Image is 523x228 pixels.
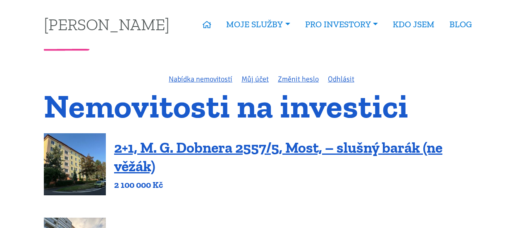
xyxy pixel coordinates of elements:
[44,16,170,32] a: [PERSON_NAME]
[169,74,232,84] a: Nabídka nemovitostí
[328,74,354,84] a: Odhlásit
[114,139,442,175] a: 2+1, M. G. Dobnera 2557/5, Most, – slušný barák (ne věžák)
[442,15,479,34] a: BLOG
[219,15,297,34] a: MOJE SLUŽBY
[278,74,319,84] a: Změnit heslo
[44,92,479,120] h1: Nemovitosti na investici
[114,179,479,191] p: 2 100 000 Kč
[298,15,385,34] a: PRO INVESTORY
[241,74,269,84] a: Můj účet
[385,15,442,34] a: KDO JSEM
